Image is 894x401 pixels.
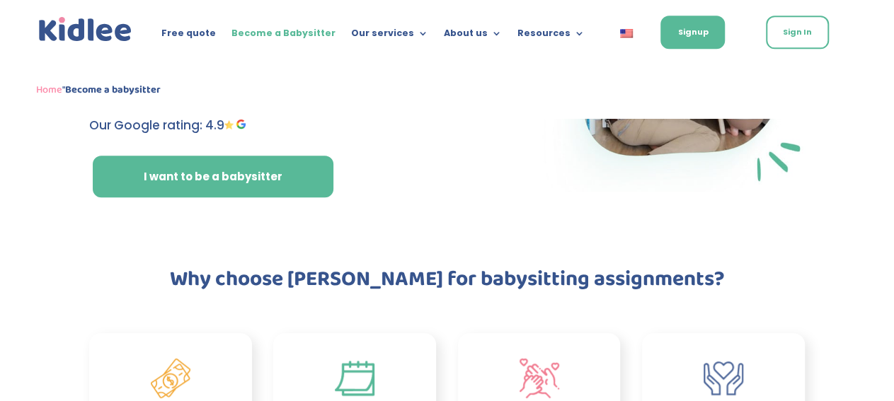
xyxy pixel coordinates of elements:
img: logo_kidlee_blue [36,14,134,45]
strong: Become a babysitter [65,81,161,98]
a: Kidlee Logo [36,14,134,45]
a: Home [36,81,62,98]
a: Our services [351,28,428,44]
p: Our Google rating: 4.9 [89,115,503,136]
a: Become a Babysitter [231,28,336,44]
a: About us [444,28,502,44]
img: English [620,29,633,37]
a: Signup [660,16,725,49]
a: I want to be a babysitter [93,156,333,198]
a: Sign In [766,16,829,49]
h2: Why choose [PERSON_NAME] for babysitting assignments? [89,269,804,297]
a: Resources [517,28,585,44]
span: " [36,81,161,98]
a: Free quote [161,28,216,44]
